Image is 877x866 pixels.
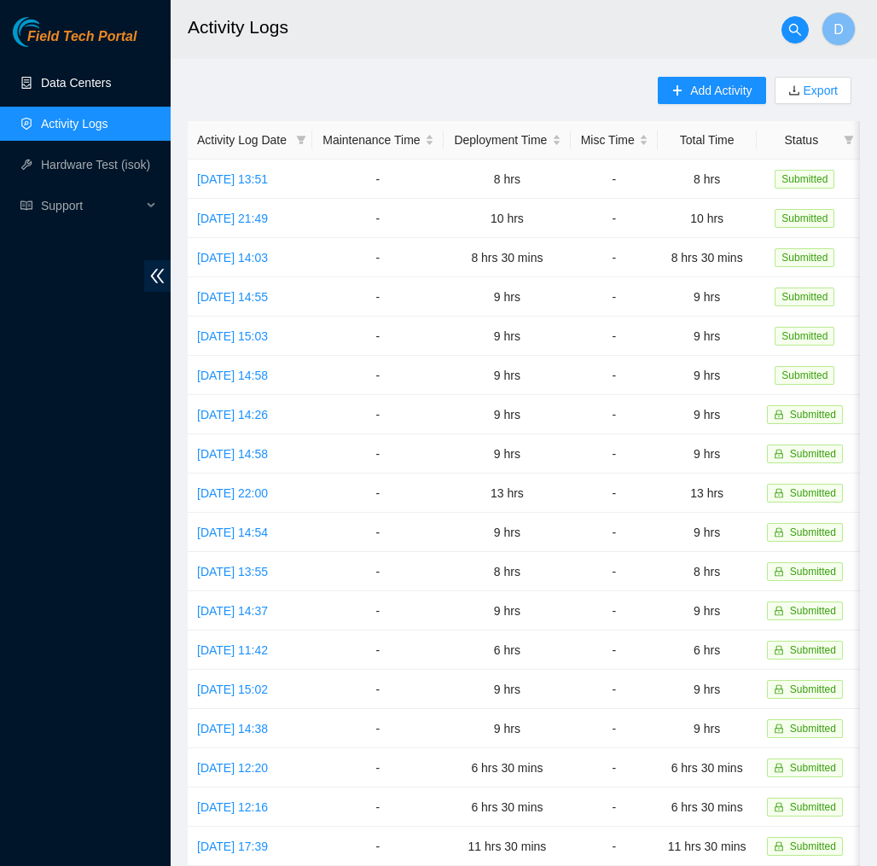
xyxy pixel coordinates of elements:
td: - [571,474,658,513]
td: 9 hrs [444,434,571,474]
a: [DATE] 12:16 [197,800,268,814]
td: - [571,827,658,866]
span: filter [293,127,310,153]
a: [DATE] 21:49 [197,212,268,225]
td: - [571,356,658,395]
td: - [571,670,658,709]
span: Submitted [790,487,836,499]
span: Submitted [775,170,834,189]
a: [DATE] 11:42 [197,643,268,657]
td: 9 hrs [658,277,757,317]
img: Akamai Technologies [13,17,86,47]
a: [DATE] 13:51 [197,172,268,186]
span: lock [774,527,784,538]
td: 6 hrs 30 mins [444,788,571,827]
a: [DATE] 22:00 [197,486,268,500]
td: 9 hrs [444,709,571,748]
a: [DATE] 14:03 [197,251,268,264]
td: 9 hrs [444,356,571,395]
span: Field Tech Portal [27,29,136,45]
td: - [571,317,658,356]
a: [DATE] 17:39 [197,840,268,853]
a: Activity Logs [41,117,108,131]
td: 9 hrs [658,513,757,552]
td: 9 hrs [658,434,757,474]
span: lock [774,684,784,695]
td: - [312,709,444,748]
span: Submitted [790,762,836,774]
td: 9 hrs [444,670,571,709]
span: Submitted [790,409,836,421]
td: - [571,631,658,670]
span: Submitted [790,526,836,538]
td: 8 hrs [658,160,757,199]
span: Submitted [775,327,834,346]
span: Submitted [790,605,836,617]
a: [DATE] 14:58 [197,447,268,461]
td: 10 hrs [444,199,571,238]
span: plus [671,84,683,98]
span: lock [774,567,784,577]
a: [DATE] 14:26 [197,408,268,421]
td: - [312,160,444,199]
td: 9 hrs [444,317,571,356]
a: Export [800,84,838,97]
td: - [312,356,444,395]
td: - [312,238,444,277]
td: - [571,552,658,591]
td: 9 hrs [444,591,571,631]
td: 11 hrs 30 mins [658,827,757,866]
a: [DATE] 14:55 [197,290,268,304]
td: 8 hrs [444,160,571,199]
td: - [571,199,658,238]
td: 10 hrs [658,199,757,238]
span: filter [844,135,854,145]
button: search [781,16,809,44]
td: - [312,788,444,827]
span: lock [774,724,784,734]
a: [DATE] 14:58 [197,369,268,382]
span: read [20,200,32,212]
span: double-left [144,260,171,292]
span: D [833,19,844,40]
span: lock [774,841,784,851]
td: - [312,670,444,709]
td: - [571,434,658,474]
span: Status [766,131,837,149]
span: Submitted [790,644,836,656]
span: Submitted [790,683,836,695]
span: lock [774,645,784,655]
td: - [312,395,444,434]
td: - [571,748,658,788]
span: Submitted [790,566,836,578]
span: Submitted [790,723,836,735]
td: 9 hrs [658,356,757,395]
span: Submitted [790,448,836,460]
td: 9 hrs [658,317,757,356]
td: - [571,591,658,631]
td: 9 hrs [444,277,571,317]
span: Activity Log Date [197,131,289,149]
td: - [571,788,658,827]
span: download [788,84,800,98]
a: [DATE] 14:37 [197,604,268,618]
td: - [312,434,444,474]
td: 9 hrs [444,395,571,434]
td: 13 hrs [658,474,757,513]
button: downloadExport [775,77,851,104]
span: lock [774,802,784,812]
a: [DATE] 14:38 [197,722,268,735]
td: - [312,513,444,552]
td: - [312,631,444,670]
td: 8 hrs 30 mins [444,238,571,277]
td: - [571,709,658,748]
td: 9 hrs [658,591,757,631]
span: Support [41,189,142,223]
td: - [312,748,444,788]
td: 9 hrs [658,395,757,434]
span: filter [296,135,306,145]
a: [DATE] 13:55 [197,565,268,578]
span: Submitted [790,801,836,813]
td: - [571,160,658,199]
td: - [312,827,444,866]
